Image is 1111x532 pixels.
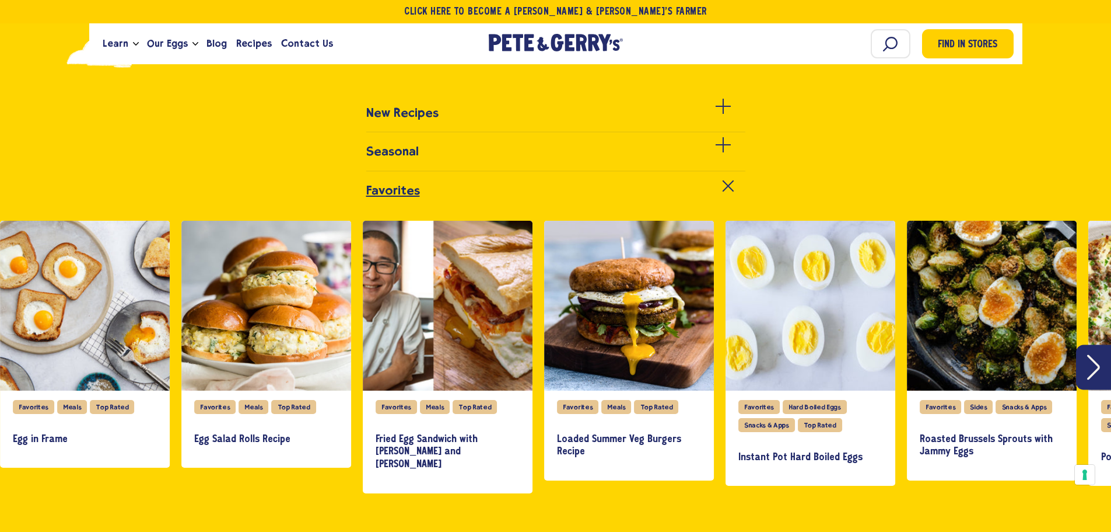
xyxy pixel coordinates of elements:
[142,28,192,60] a: Our Eggs
[239,400,268,414] div: Meals
[635,400,679,414] div: Top Rated
[920,400,961,414] div: Favorites
[366,106,745,133] a: New Recipes
[920,423,1064,469] a: Roasted Brussels Sprouts with Jammy Eggs
[194,423,338,457] a: Egg Salad Rolls Recipe
[103,36,128,51] span: Learn
[272,400,316,414] div: Top Rated
[13,433,157,446] h3: Egg in Frame
[783,400,847,414] div: Hard Boiled Eggs
[194,400,236,414] div: Favorites
[57,400,87,414] div: Meals
[738,441,882,475] a: Instant Pot Hard Boiled Eggs
[194,433,338,446] h3: Egg Salad Rolls Recipe
[557,400,598,414] div: Favorites
[798,418,842,432] div: Top Rated
[202,28,232,60] a: Blog
[366,183,745,209] a: Favorites
[363,221,532,493] div: slide 3 of 9
[557,433,701,458] h3: Loaded Summer Veg Burgers Recipe
[938,37,997,53] span: Find in Stores
[206,36,227,51] span: Blog
[13,423,157,457] a: Egg in Frame
[920,433,1064,458] h3: Roasted Brussels Sprouts with Jammy Eggs
[557,423,701,469] a: Loaded Summer Veg Burgers Recipe
[147,36,188,51] span: Our Eggs
[376,423,520,482] a: Fried Egg Sandwich with [PERSON_NAME] and [PERSON_NAME]
[738,400,780,414] div: Favorites
[181,221,351,468] div: slide 2 of 9
[420,400,450,414] div: Meals
[871,29,910,58] input: Search
[726,221,895,486] div: slide 5 of 9
[376,400,417,414] div: Favorites
[1075,465,1095,485] button: Your consent preferences for tracking technologies
[281,36,333,51] span: Contact Us
[544,221,714,481] div: slide 4 of 9
[376,433,520,471] h3: Fried Egg Sandwich with [PERSON_NAME] and [PERSON_NAME]
[907,221,1077,481] div: slide 6 of 9
[996,400,1053,414] div: Snacks & Apps
[366,144,419,158] h3: Seasonal
[738,418,795,432] div: Snacks & Apps
[276,28,338,60] a: Contact Us
[601,400,631,414] div: Meals
[192,42,198,46] button: Open the dropdown menu for Our Eggs
[922,29,1014,58] a: Find in Stores
[133,42,139,46] button: Open the dropdown menu for Learn
[453,400,497,414] div: Top Rated
[964,400,993,414] div: Sides
[232,28,276,60] a: Recipes
[236,36,272,51] span: Recipes
[366,144,745,171] a: Seasonal
[1076,345,1111,390] button: Next
[738,451,882,464] h3: Instant Pot Hard Boiled Eggs
[366,183,420,197] h3: Favorites
[98,28,133,60] a: Learn
[13,400,54,414] div: Favorites
[90,400,134,414] div: Top Rated
[366,106,439,120] h3: New Recipes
